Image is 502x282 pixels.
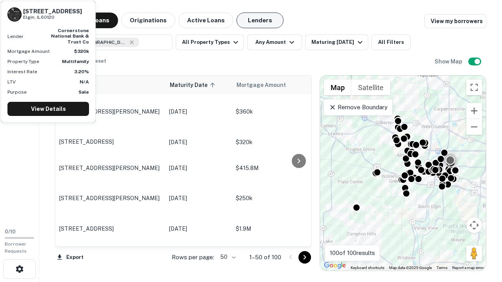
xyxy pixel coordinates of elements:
p: [DATE] [169,138,228,146]
strong: cornerstone national bank & trust co [51,28,89,45]
th: Mortgage Amount [232,76,318,94]
p: $250k [236,194,314,202]
strong: 3.20% [74,69,89,74]
button: Any Amount [247,34,302,50]
button: Show satellite imagery [351,80,390,95]
p: Remove Boundary [329,103,387,112]
p: Elgin, IL60120 [23,14,82,21]
span: Map data ©2025 Google [389,266,432,270]
p: $360k [236,107,314,116]
p: [DATE] [169,194,228,202]
p: Property Type [7,58,39,65]
p: [DATE] [169,224,228,233]
p: LTV [7,78,16,85]
p: 1–50 of 100 [249,253,281,262]
button: Map camera controls [466,217,482,233]
p: [DATE] [169,107,228,116]
a: View my borrowers [424,14,486,28]
button: Active Loans [178,13,233,28]
p: Lender [7,33,24,40]
a: View Details [7,102,89,116]
p: $415.8M [236,164,314,172]
p: $320k [236,138,314,146]
img: Google [322,260,348,271]
p: [STREET_ADDRESS][PERSON_NAME] [59,108,161,115]
button: Reset [86,53,111,69]
iframe: Chat Widget [463,219,502,257]
strong: Sale [78,89,89,95]
p: Mortgage Amount [7,48,50,55]
button: Originations [121,13,175,28]
p: Purpose [7,89,27,96]
div: 0 0 [320,76,486,271]
p: Interest Rate [7,68,37,75]
p: [STREET_ADDRESS][PERSON_NAME] [59,164,161,172]
button: Lenders [236,13,284,28]
button: Zoom in [466,103,482,119]
th: Maturity Date [165,76,232,94]
h6: Show Map [435,57,464,66]
p: [STREET_ADDRESS][PERSON_NAME] [59,195,161,202]
span: Elgin, [GEOGRAPHIC_DATA], [GEOGRAPHIC_DATA] [68,39,127,46]
a: Terms [437,266,447,270]
a: Report a map error [452,266,484,270]
p: [STREET_ADDRESS] [59,138,161,145]
a: Open this area in Google Maps (opens a new window) [322,260,348,271]
p: [DATE] [169,164,228,172]
span: 0 / 10 [5,229,16,235]
p: 100 of 100 results [330,248,375,258]
h6: [STREET_ADDRESS] [23,8,82,15]
button: Export [55,251,85,263]
button: All Property Types [176,34,244,50]
button: Go to next page [298,251,311,264]
th: Location [55,76,165,94]
span: Maturity Date [170,80,218,90]
p: [STREET_ADDRESS] [59,225,161,232]
button: Toggle fullscreen view [466,80,482,95]
span: Borrower Requests [5,241,27,254]
span: Mortgage Amount [236,80,296,90]
strong: Multifamily [62,59,89,64]
button: Show street map [324,80,351,95]
button: All Filters [371,34,411,50]
button: Zoom out [466,119,482,135]
p: Rows per page: [172,253,214,262]
p: $1.9M [236,224,314,233]
div: Maturing [DATE] [311,38,365,47]
strong: $320k [74,49,89,54]
div: 50 [217,251,237,263]
button: Maturing [DATE] [305,34,368,50]
strong: N/A [80,79,89,85]
button: Keyboard shortcuts [351,265,384,271]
